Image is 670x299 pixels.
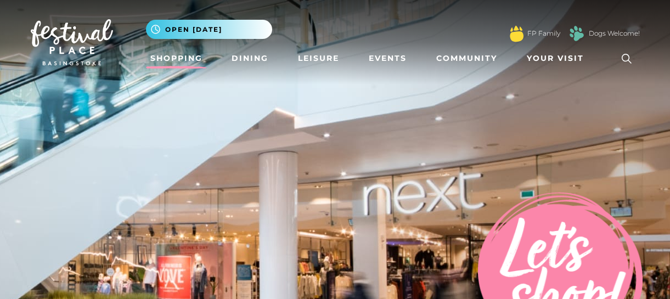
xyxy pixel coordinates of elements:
[294,48,344,69] a: Leisure
[31,19,113,65] img: Festival Place Logo
[364,48,411,69] a: Events
[589,29,640,38] a: Dogs Welcome!
[527,53,584,64] span: Your Visit
[432,48,502,69] a: Community
[165,25,222,35] span: Open [DATE]
[146,20,272,39] button: Open [DATE]
[227,48,273,69] a: Dining
[146,48,207,69] a: Shopping
[527,29,560,38] a: FP Family
[522,48,594,69] a: Your Visit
